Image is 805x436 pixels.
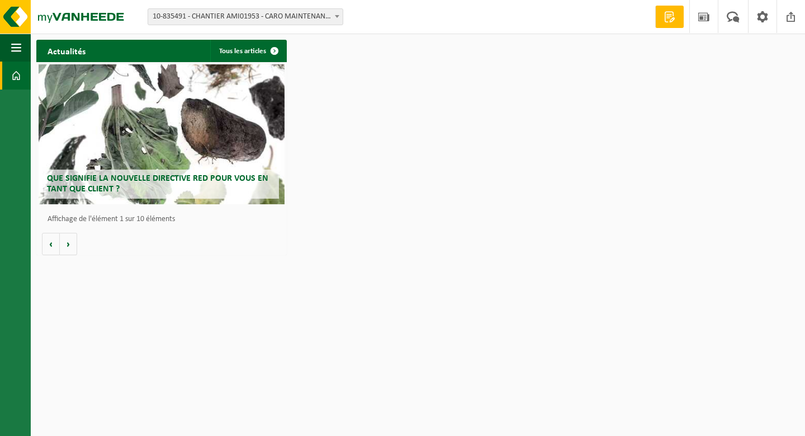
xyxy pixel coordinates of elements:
[42,233,60,255] button: Vorige
[148,8,343,25] span: 10-835491 - CHANTIER AMI01953 - CARO MAINTENANCE - BRUXELLES
[148,9,343,25] span: 10-835491 - CHANTIER AMI01953 - CARO MAINTENANCE - BRUXELLES
[48,215,281,223] p: Affichage de l'élément 1 sur 10 éléments
[36,40,97,62] h2: Actualités
[60,233,77,255] button: Volgende
[39,64,284,204] a: Que signifie la nouvelle directive RED pour vous en tant que client ?
[210,40,286,62] a: Tous les articles
[47,174,268,194] span: Que signifie la nouvelle directive RED pour vous en tant que client ?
